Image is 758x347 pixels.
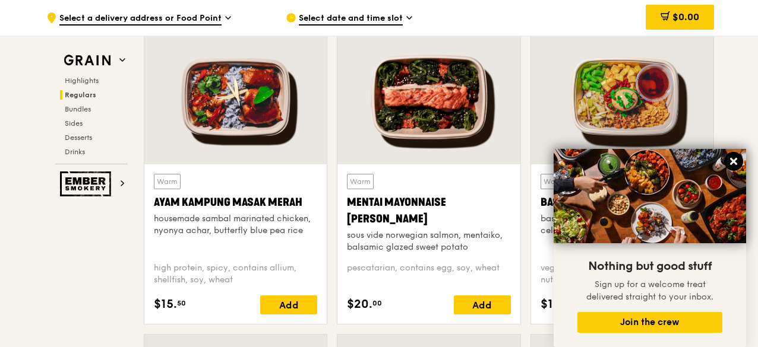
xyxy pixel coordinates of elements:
[60,50,115,71] img: Grain web logo
[59,12,222,26] span: Select a delivery address or Food Point
[65,77,99,85] span: Highlights
[724,152,743,171] button: Close
[541,295,564,313] span: $14.
[154,194,317,211] div: Ayam Kampung Masak Merah
[586,279,713,302] span: Sign up for a welcome treat delivered straight to your inbox.
[541,262,704,286] div: vegetarian, contains allium, barley, egg, nuts, soy, wheat
[588,259,712,273] span: Nothing but good stuff
[154,213,317,237] div: housemade sambal marinated chicken, nyonya achar, butterfly blue pea rice
[347,174,374,189] div: Warm
[541,213,704,237] div: basil scented multigrain rice, braised celery mushroom cabbage, hanjuku egg
[65,105,91,113] span: Bundles
[454,295,511,314] div: Add
[299,12,403,26] span: Select date and time slot
[65,148,85,156] span: Drinks
[372,298,382,308] span: 00
[347,295,372,313] span: $20.
[154,295,177,313] span: $15.
[65,133,92,142] span: Desserts
[260,295,317,314] div: Add
[347,194,510,227] div: Mentai Mayonnaise [PERSON_NAME]
[541,194,704,211] div: Basil Thunder Tea Rice
[672,11,699,23] span: $0.00
[577,312,722,333] button: Join the crew
[347,230,510,253] div: sous vide norwegian salmon, mentaiko, balsamic glazed sweet potato
[177,298,186,308] span: 50
[65,91,96,99] span: Regulars
[347,262,510,286] div: pescatarian, contains egg, soy, wheat
[541,174,567,189] div: Warm
[60,171,115,196] img: Ember Smokery web logo
[154,174,181,189] div: Warm
[65,119,83,128] span: Sides
[154,262,317,286] div: high protein, spicy, contains allium, shellfish, soy, wheat
[554,149,746,243] img: DSC07876-Edit02-Large.jpeg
